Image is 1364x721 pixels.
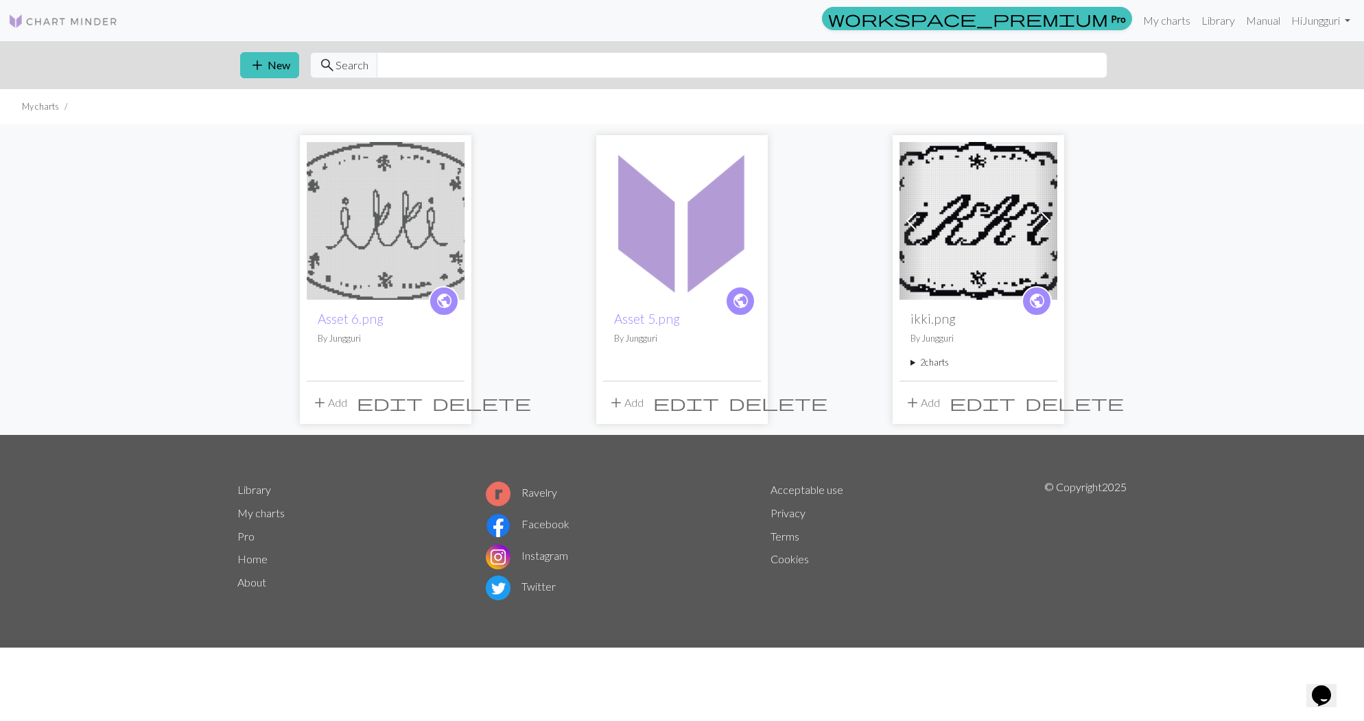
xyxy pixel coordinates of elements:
[771,530,799,543] a: Terms
[486,482,510,506] img: Ravelry logo
[771,483,843,496] a: Acceptable use
[237,576,266,589] a: About
[614,332,750,345] p: By Jungguri
[8,13,118,29] img: Logo
[486,549,568,562] a: Instagram
[899,213,1057,226] a: ikki
[486,517,569,530] a: Facebook
[357,394,423,411] i: Edit
[237,483,271,496] a: Library
[771,552,809,565] a: Cookies
[648,390,724,416] button: Edit
[1138,7,1196,34] a: My charts
[318,332,454,345] p: By Jungguri
[945,390,1020,416] button: Edit
[1020,390,1129,416] button: Delete
[357,393,423,412] span: edit
[899,142,1057,300] img: ikki
[22,100,59,113] li: My charts
[899,390,945,416] button: Add
[249,56,266,75] span: add
[307,213,465,226] a: Asset 6.png
[1306,666,1350,707] iframe: chat widget
[614,311,680,327] a: Asset 5.png
[432,393,531,412] span: delete
[1028,290,1046,311] span: public
[429,286,459,316] a: public
[1028,287,1046,315] i: public
[237,506,285,519] a: My charts
[427,390,536,416] button: Delete
[486,576,510,600] img: Twitter logo
[910,356,1046,369] summary: 2charts
[653,394,719,411] i: Edit
[910,311,1046,327] h2: ikki.png
[486,513,510,538] img: Facebook logo
[307,390,352,416] button: Add
[436,287,453,315] i: public
[653,393,719,412] span: edit
[950,393,1015,412] span: edit
[603,213,761,226] a: Asset 5.png
[828,9,1108,28] span: workspace_premium
[1286,7,1356,34] a: HiJungguri
[1022,286,1052,316] a: public
[319,56,336,75] span: search
[1240,7,1286,34] a: Manual
[732,287,749,315] i: public
[486,486,557,499] a: Ravelry
[603,142,761,300] img: Asset 5.png
[771,506,806,519] a: Privacy
[237,552,268,565] a: Home
[725,286,755,316] a: public
[1044,479,1127,604] p: © Copyright 2025
[311,393,328,412] span: add
[352,390,427,416] button: Edit
[307,142,465,300] img: Asset 6.png
[318,311,384,327] a: Asset 6.png
[729,393,827,412] span: delete
[1025,393,1124,412] span: delete
[732,290,749,311] span: public
[336,57,368,73] span: Search
[603,390,648,416] button: Add
[822,7,1132,30] a: Pro
[608,393,624,412] span: add
[950,394,1015,411] i: Edit
[237,530,255,543] a: Pro
[910,332,1046,345] p: By Jungguri
[486,580,556,593] a: Twitter
[904,393,921,412] span: add
[486,545,510,569] img: Instagram logo
[724,390,832,416] button: Delete
[436,290,453,311] span: public
[1196,7,1240,34] a: Library
[240,52,299,78] button: New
